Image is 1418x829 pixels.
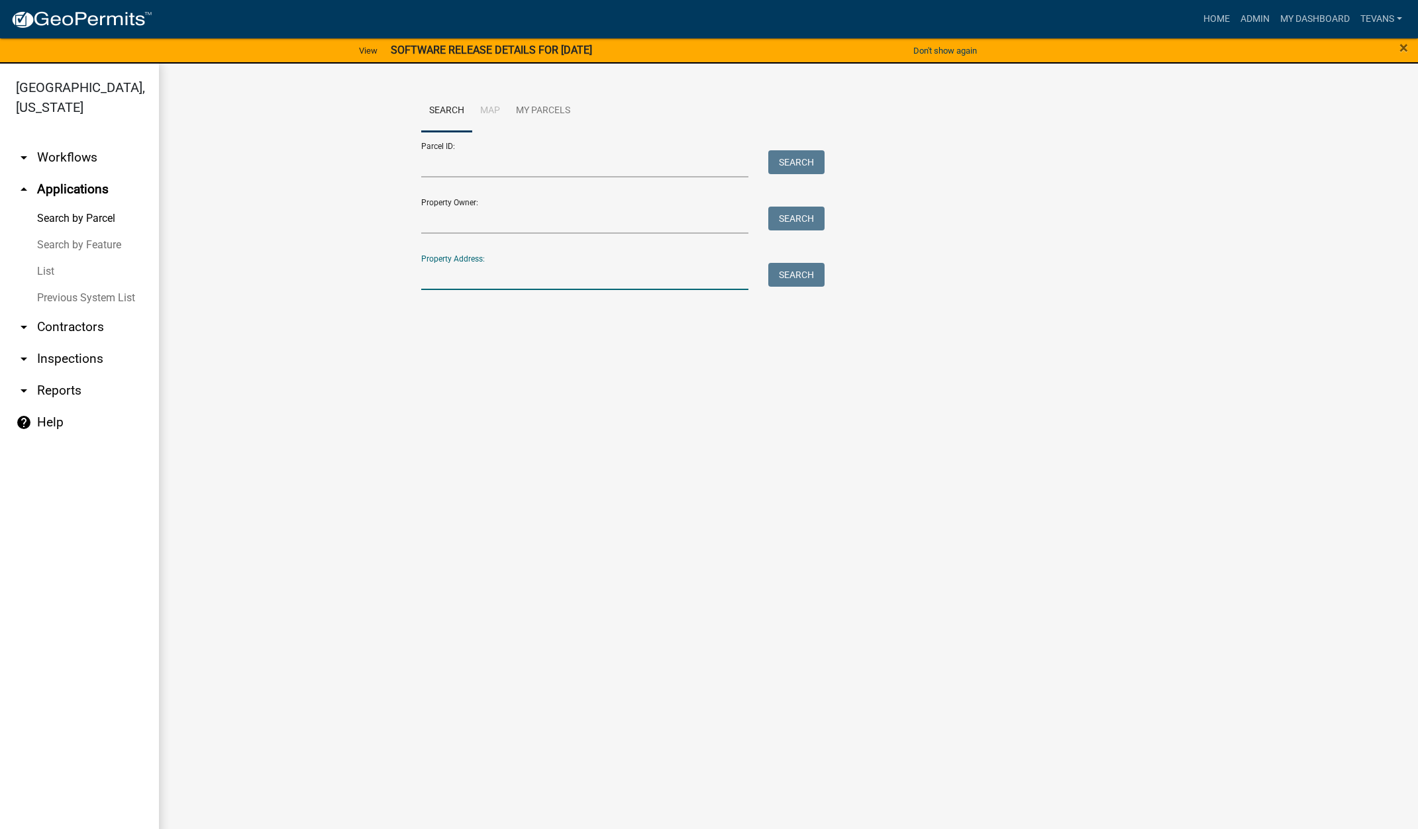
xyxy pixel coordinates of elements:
[354,40,383,62] a: View
[421,90,472,132] a: Search
[768,150,825,174] button: Search
[1399,40,1408,56] button: Close
[16,319,32,335] i: arrow_drop_down
[1198,7,1235,32] a: Home
[768,263,825,287] button: Search
[768,207,825,230] button: Search
[16,383,32,399] i: arrow_drop_down
[908,40,982,62] button: Don't show again
[1399,38,1408,57] span: ×
[1355,7,1407,32] a: tevans
[1235,7,1275,32] a: Admin
[16,181,32,197] i: arrow_drop_up
[391,44,592,56] strong: SOFTWARE RELEASE DETAILS FOR [DATE]
[16,150,32,166] i: arrow_drop_down
[1275,7,1355,32] a: My Dashboard
[16,351,32,367] i: arrow_drop_down
[508,90,578,132] a: My Parcels
[16,414,32,430] i: help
